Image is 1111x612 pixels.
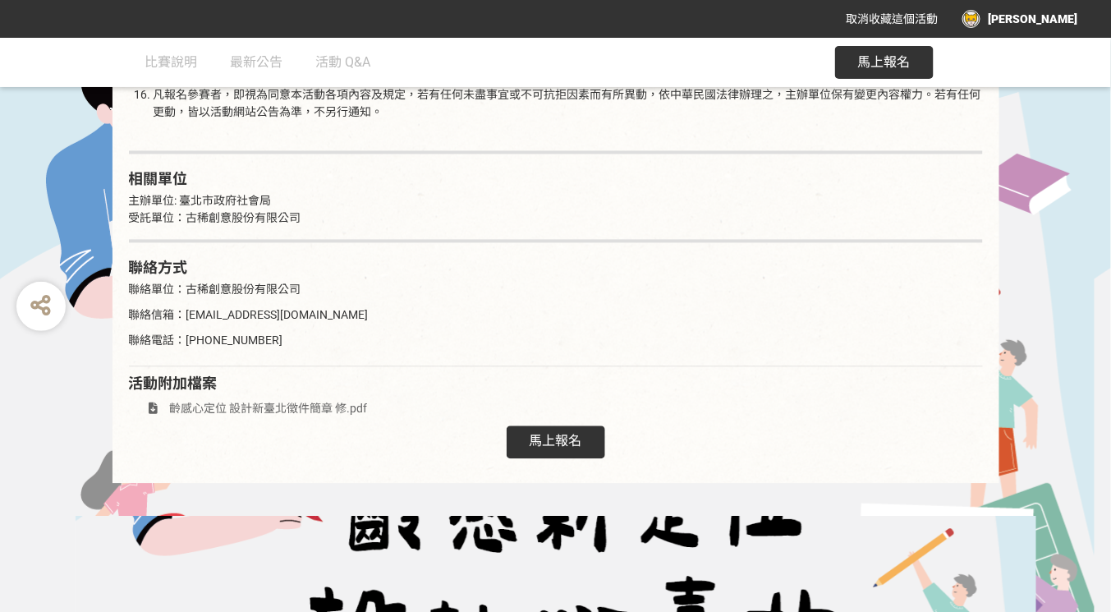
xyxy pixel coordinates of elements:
[129,307,983,324] p: 聯絡信箱：[EMAIL_ADDRESS][DOMAIN_NAME]
[530,434,582,449] span: 馬上報名
[145,54,198,70] span: 比賽說明
[846,12,938,25] span: 取消收藏這個活動
[145,38,198,87] a: 比賽說明
[858,54,911,70] span: 馬上報名
[129,260,188,277] strong: 聯絡方式
[316,38,371,87] a: 活動 Q&A
[231,38,283,87] a: 最新公告
[129,403,368,416] a: 齡感心定位 設計新臺北徵件簡章 修.pdf
[231,54,283,70] span: 最新公告
[129,193,983,228] p: 主辦單位: 臺北市政府社會局 受託單位：古稀創意股份有限公司
[129,333,983,350] p: 聯絡電話：[PHONE_NUMBER]
[316,54,371,70] span: 活動 Q&A
[129,171,188,188] strong: 相關單位
[154,87,983,139] li: 凡報名參賽者，即視為同意本活動各項內容及規定，若有任何未盡事宜或不可抗拒因素而有所異動，依中華民國法律辦理之，主辦單位保有變更內容權力。若有任何更動，皆以活動網站公告為準，不另行通知。
[835,46,934,79] button: 馬上報名
[170,403,368,416] span: 齡感心定位 設計新臺北徵件簡章 修.pdf
[129,375,218,393] span: 活動附加檔案
[129,282,983,299] p: 聯絡單位：古稀創意股份有限公司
